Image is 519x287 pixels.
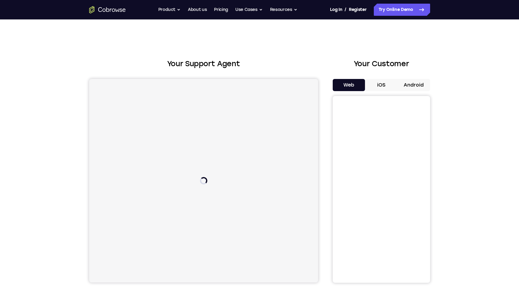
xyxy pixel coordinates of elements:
[398,79,430,91] button: Android
[235,4,263,16] button: Use Cases
[89,58,318,69] h2: Your Support Agent
[333,79,365,91] button: Web
[330,4,342,16] a: Log In
[89,79,318,282] iframe: Agent
[270,4,297,16] button: Resources
[349,4,366,16] a: Register
[214,4,228,16] a: Pricing
[374,4,430,16] a: Try Online Demo
[333,58,430,69] h2: Your Customer
[365,79,398,91] button: iOS
[188,4,207,16] a: About us
[345,6,346,13] span: /
[89,6,126,13] a: Go to the home page
[158,4,181,16] button: Product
